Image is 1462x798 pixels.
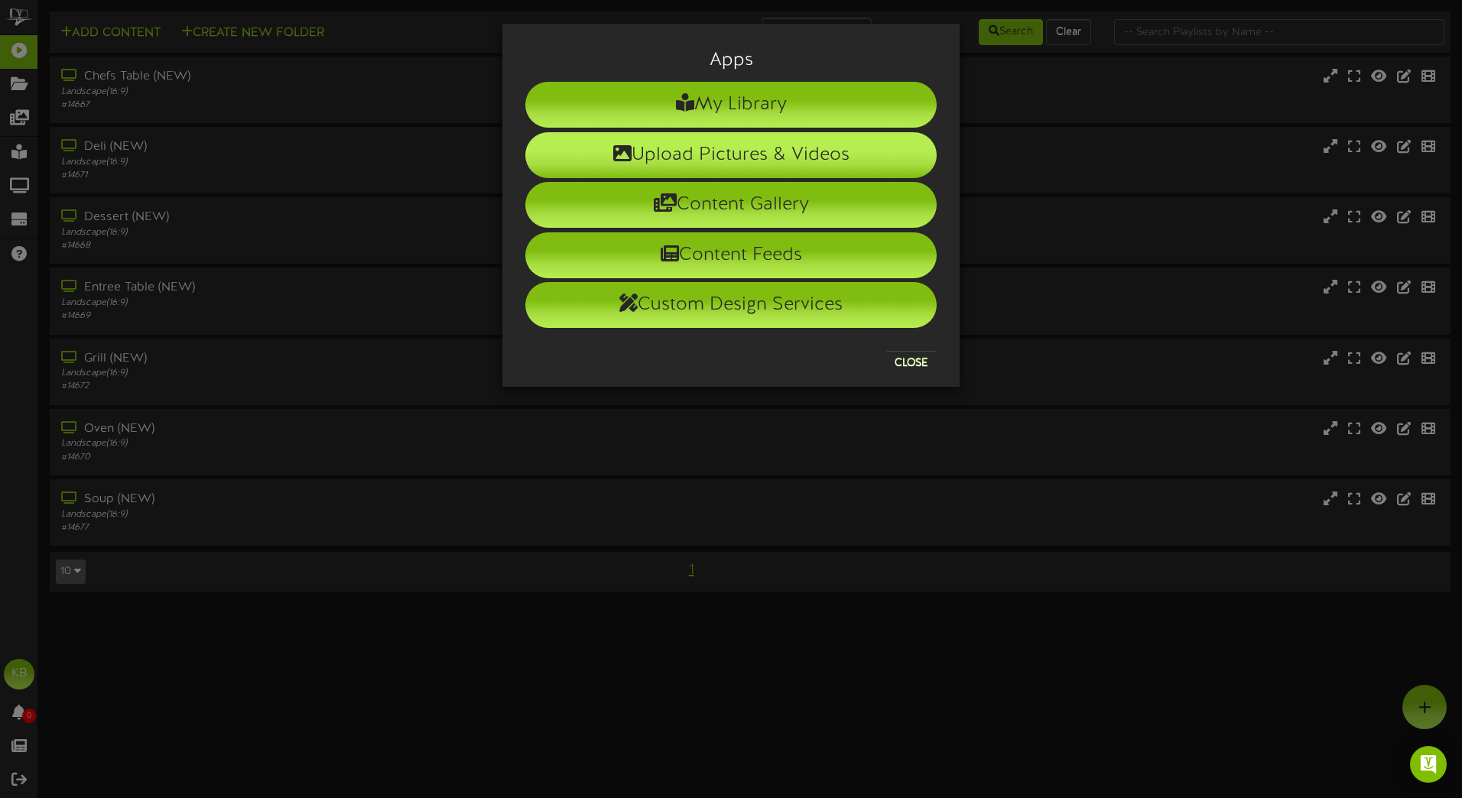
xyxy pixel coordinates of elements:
li: My Library [525,82,937,128]
h3: Apps [525,50,937,70]
button: Close [885,351,937,375]
li: Upload Pictures & Videos [525,132,937,178]
div: Open Intercom Messenger [1410,746,1447,783]
li: Content Feeds [525,232,937,278]
li: Content Gallery [525,182,937,228]
li: Custom Design Services [525,282,937,328]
